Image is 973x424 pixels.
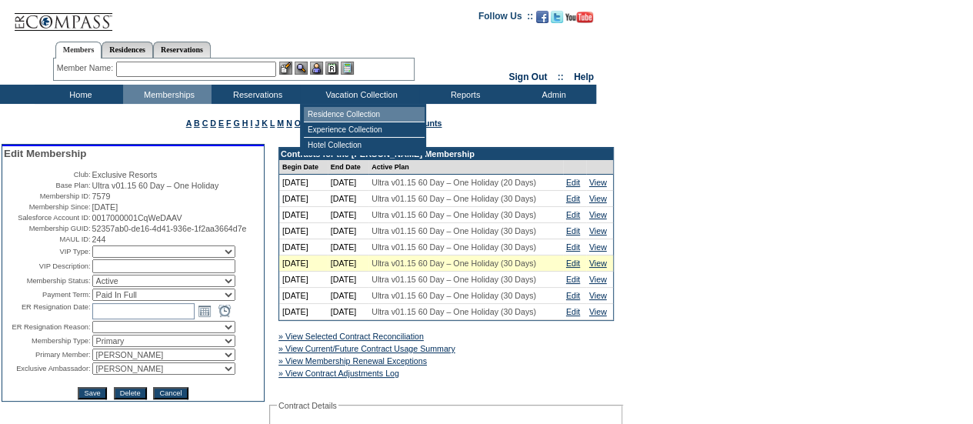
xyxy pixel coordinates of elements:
[328,207,369,223] td: [DATE]
[123,85,212,104] td: Memberships
[92,202,118,212] span: [DATE]
[4,289,91,301] td: Payment Term:
[262,119,268,128] a: K
[372,242,536,252] span: Ultra v01.15 60 Day – One Holiday (30 Days)
[368,160,563,175] td: Active Plan
[279,255,328,272] td: [DATE]
[328,223,369,239] td: [DATE]
[328,272,369,288] td: [DATE]
[589,307,607,316] a: View
[92,213,182,222] span: 0017000001CqWeDAAV
[278,344,455,353] a: » View Current/Future Contract Usage Summary
[35,85,123,104] td: Home
[4,235,91,244] td: MAUL ID:
[372,194,536,203] span: Ultra v01.15 60 Day – One Holiday (30 Days)
[279,272,328,288] td: [DATE]
[372,210,536,219] span: Ultra v01.15 60 Day – One Holiday (30 Days)
[4,259,91,273] td: VIP Description:
[566,194,580,203] a: Edit
[566,226,580,235] a: Edit
[328,304,369,320] td: [DATE]
[4,192,91,201] td: Membership ID:
[565,15,593,25] a: Subscribe to our YouTube Channel
[551,15,563,25] a: Follow us on Twitter
[278,369,399,378] a: » View Contract Adjustments Log
[589,291,607,300] a: View
[233,119,239,128] a: G
[566,259,580,268] a: Edit
[218,119,224,128] a: E
[92,181,219,190] span: Ultra v01.15 60 Day – One Holiday
[566,210,580,219] a: Edit
[279,207,328,223] td: [DATE]
[277,401,338,410] legend: Contract Details
[300,85,419,104] td: Vacation Collection
[279,160,328,175] td: Begin Date
[216,302,233,319] a: Open the time view popup.
[250,119,252,128] a: I
[589,242,607,252] a: View
[153,42,211,58] a: Reservations
[295,62,308,75] img: View
[210,119,216,128] a: D
[92,224,247,233] span: 52357ab0-de16-4d41-936e-1f2aa3664d7e
[372,259,536,268] span: Ultra v01.15 60 Day – One Holiday (30 Days)
[212,85,300,104] td: Reservations
[328,160,369,175] td: End Date
[194,119,200,128] a: B
[304,138,425,152] td: Hotel Collection
[566,275,580,284] a: Edit
[589,259,607,268] a: View
[4,321,91,333] td: ER Resignation Reason:
[4,181,91,190] td: Base Plan:
[589,178,607,187] a: View
[279,175,328,191] td: [DATE]
[508,72,547,82] a: Sign Out
[328,255,369,272] td: [DATE]
[4,335,91,347] td: Membership Type:
[279,239,328,255] td: [DATE]
[279,304,328,320] td: [DATE]
[372,226,536,235] span: Ultra v01.15 60 Day – One Holiday (30 Days)
[57,62,116,75] div: Member Name:
[328,175,369,191] td: [DATE]
[196,302,213,319] a: Open the calendar popup.
[325,62,338,75] img: Reservations
[589,210,607,219] a: View
[341,62,354,75] img: b_calculator.gif
[255,119,259,128] a: J
[114,387,147,399] input: Delete
[589,275,607,284] a: View
[92,192,111,201] span: 7579
[574,72,594,82] a: Help
[4,275,91,287] td: Membership Status:
[589,194,607,203] a: View
[536,11,548,23] img: Become our fan on Facebook
[270,119,275,128] a: L
[4,213,91,222] td: Salesforce Account ID:
[242,119,248,128] a: H
[78,387,106,399] input: Save
[372,178,536,187] span: Ultra v01.15 60 Day – One Holiday (20 Days)
[279,288,328,304] td: [DATE]
[372,291,536,300] span: Ultra v01.15 60 Day – One Holiday (30 Days)
[558,72,564,82] span: ::
[4,362,91,375] td: Exclusive Ambassador:
[4,148,86,159] span: Edit Membership
[186,119,192,128] a: A
[92,170,158,179] span: Exclusive Resorts
[295,119,301,128] a: O
[277,119,284,128] a: M
[4,245,91,258] td: VIP Type:
[565,12,593,23] img: Subscribe to our YouTube Channel
[566,242,580,252] a: Edit
[279,191,328,207] td: [DATE]
[304,122,425,138] td: Experience Collection
[279,148,613,160] td: Contracts for the [PERSON_NAME] Membership
[202,119,208,128] a: C
[566,291,580,300] a: Edit
[589,226,607,235] a: View
[278,356,427,366] a: » View Membership Renewal Exceptions
[4,224,91,233] td: Membership GUID:
[419,85,508,104] td: Reports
